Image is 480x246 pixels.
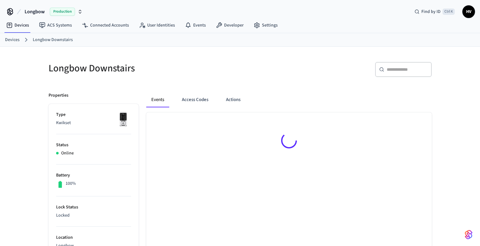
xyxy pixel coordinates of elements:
[56,204,131,211] p: Lock Status
[56,111,131,118] p: Type
[463,6,474,17] span: HV
[146,92,432,107] div: ant example
[56,120,131,126] p: Kwikset
[115,111,131,127] img: Kwikset Halo Touchscreen Wifi Enabled Smart Lock, Polished Chrome, Front
[33,37,73,43] a: Longbow Downstairs
[49,62,236,75] h5: Longbow Downstairs
[77,20,134,31] a: Connected Accounts
[50,8,75,16] span: Production
[421,9,441,15] span: Find by ID
[61,150,74,157] p: Online
[56,212,131,219] p: Locked
[211,20,249,31] a: Developer
[409,6,460,17] div: Find by IDCtrl K
[5,37,20,43] a: Devices
[25,8,45,15] span: Longbow
[56,234,131,241] p: Location
[134,20,180,31] a: User Identities
[221,92,246,107] button: Actions
[1,20,34,31] a: Devices
[49,92,68,99] p: Properties
[465,230,472,240] img: SeamLogoGradient.69752ec5.svg
[177,92,213,107] button: Access Codes
[34,20,77,31] a: ACS Systems
[56,142,131,148] p: Status
[442,9,455,15] span: Ctrl K
[66,180,76,187] p: 100%
[249,20,283,31] a: Settings
[146,92,169,107] button: Events
[180,20,211,31] a: Events
[56,172,131,179] p: Battery
[462,5,475,18] button: HV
